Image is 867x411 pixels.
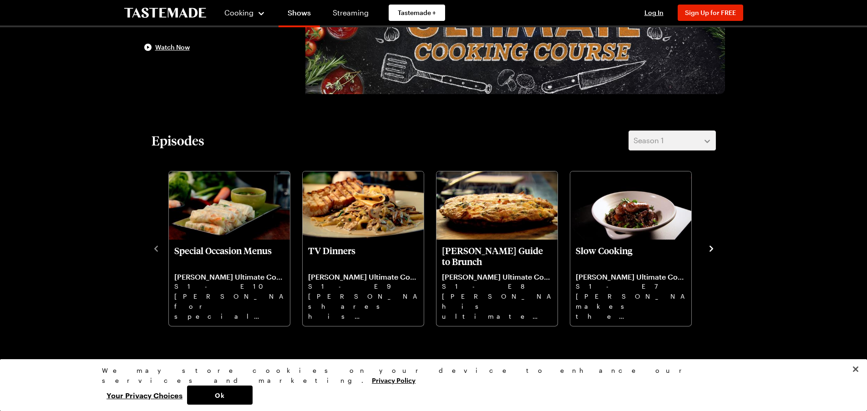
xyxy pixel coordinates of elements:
[102,366,757,405] div: Privacy
[372,376,416,384] a: More information about your privacy, opens in a new tab
[102,366,757,386] div: We may store cookies on your device to enhance our services and marketing.
[187,386,253,405] button: Ok
[102,386,187,405] button: Your Privacy Choices
[846,359,866,379] button: Close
